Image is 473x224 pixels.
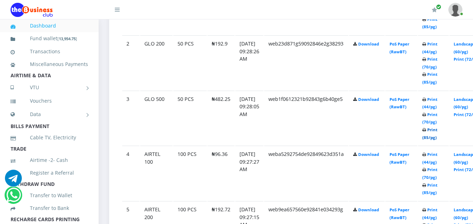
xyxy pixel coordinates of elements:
[235,91,263,145] td: [DATE] 09:28:05 AM
[436,4,441,10] span: Renew/Upgrade Subscription
[235,146,263,200] td: [DATE] 09:27:27 AM
[11,165,88,181] a: Register a Referral
[390,97,409,110] a: PoS Paper (RawBT)
[390,152,409,165] a: PoS Paper (RawBT)
[264,35,348,90] td: web23d871g59092846e2g38293
[422,207,437,220] a: Print (44/pg)
[11,56,88,72] a: Miscellaneous Payments
[11,129,88,146] a: Cable TV, Electricity
[358,207,379,212] a: Download
[432,7,437,13] i: Renew/Upgrade Subscription
[140,146,173,200] td: AIRTEL 100
[11,30,88,47] a: Fund wallet[13,954.75]
[11,79,88,96] a: VTU
[122,35,139,90] td: 2
[422,112,437,125] a: Print (70/pg)
[59,36,76,41] b: 13,954.75
[11,93,88,109] a: Vouchers
[140,35,173,90] td: GLO 200
[422,41,437,54] a: Print (44/pg)
[207,35,235,90] td: ₦192.9
[422,127,437,140] a: Print (85/pg)
[358,41,379,47] a: Download
[358,152,379,157] a: Download
[11,200,88,216] a: Transfer to Bank
[358,97,379,102] a: Download
[140,91,173,145] td: GLO 500
[448,3,462,17] img: User
[11,43,88,60] a: Transactions
[11,18,88,34] a: Dashboard
[173,91,207,145] td: 50 PCS
[11,152,88,168] a: Airtime -2- Cash
[422,97,437,110] a: Print (44/pg)
[173,35,207,90] td: 50 PCS
[207,91,235,145] td: ₦482.25
[422,182,437,195] a: Print (85/pg)
[6,192,21,204] a: Chat for support
[11,105,88,123] a: Data
[264,91,348,145] td: web1f0612321b92843g6b40ge5
[11,3,53,17] img: Logo
[122,146,139,200] td: 4
[422,56,437,69] a: Print (70/pg)
[235,35,263,90] td: [DATE] 09:28:26 AM
[11,187,88,204] a: Transfer to Wallet
[207,146,235,200] td: ₦96.36
[422,72,437,85] a: Print (85/pg)
[57,36,77,41] small: [ ]
[390,41,409,54] a: PoS Paper (RawBT)
[264,146,348,200] td: weba5292754de92849623d351a
[390,207,409,220] a: PoS Paper (RawBT)
[173,146,207,200] td: 100 PCS
[122,91,139,145] td: 3
[422,167,437,180] a: Print (70/pg)
[5,175,22,187] a: Chat for support
[422,152,437,165] a: Print (44/pg)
